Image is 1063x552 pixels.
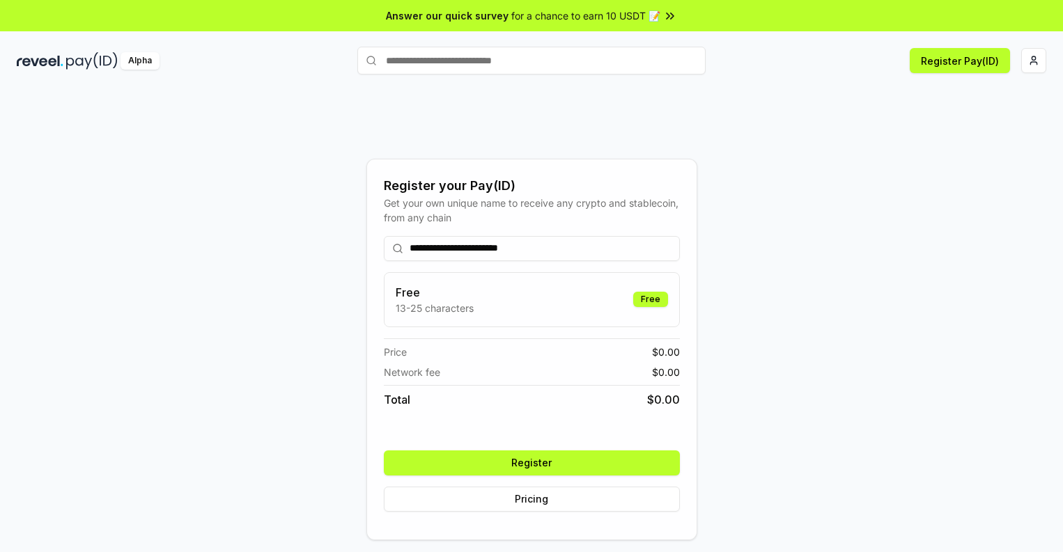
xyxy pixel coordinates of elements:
[384,196,680,225] div: Get your own unique name to receive any crypto and stablecoin, from any chain
[66,52,118,70] img: pay_id
[384,176,680,196] div: Register your Pay(ID)
[384,450,680,475] button: Register
[384,487,680,512] button: Pricing
[386,8,509,23] span: Answer our quick survey
[384,345,407,359] span: Price
[121,52,160,70] div: Alpha
[17,52,63,70] img: reveel_dark
[652,365,680,379] span: $ 0.00
[910,48,1010,73] button: Register Pay(ID)
[396,301,474,315] p: 13-25 characters
[633,292,668,307] div: Free
[384,365,440,379] span: Network fee
[647,391,680,408] span: $ 0.00
[396,284,474,301] h3: Free
[384,391,410,408] span: Total
[511,8,660,23] span: for a chance to earn 10 USDT 📝
[652,345,680,359] span: $ 0.00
